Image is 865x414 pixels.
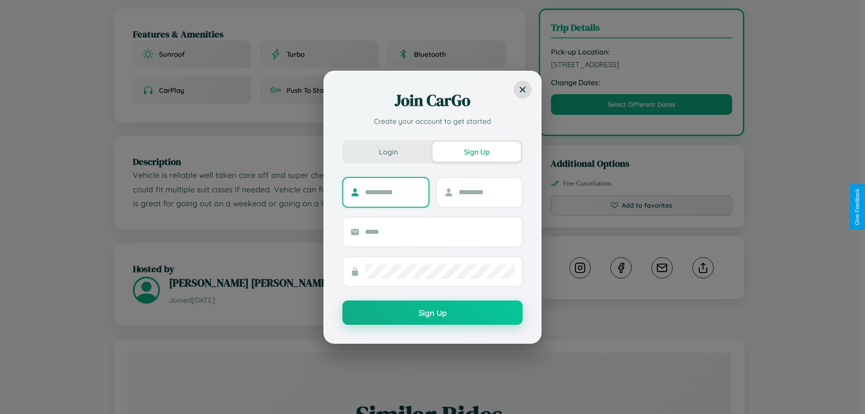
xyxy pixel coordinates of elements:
h2: Join CarGo [342,90,523,111]
button: Sign Up [432,142,521,162]
div: Give Feedback [854,189,860,225]
button: Sign Up [342,300,523,325]
p: Create your account to get started [342,116,523,127]
button: Login [344,142,432,162]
